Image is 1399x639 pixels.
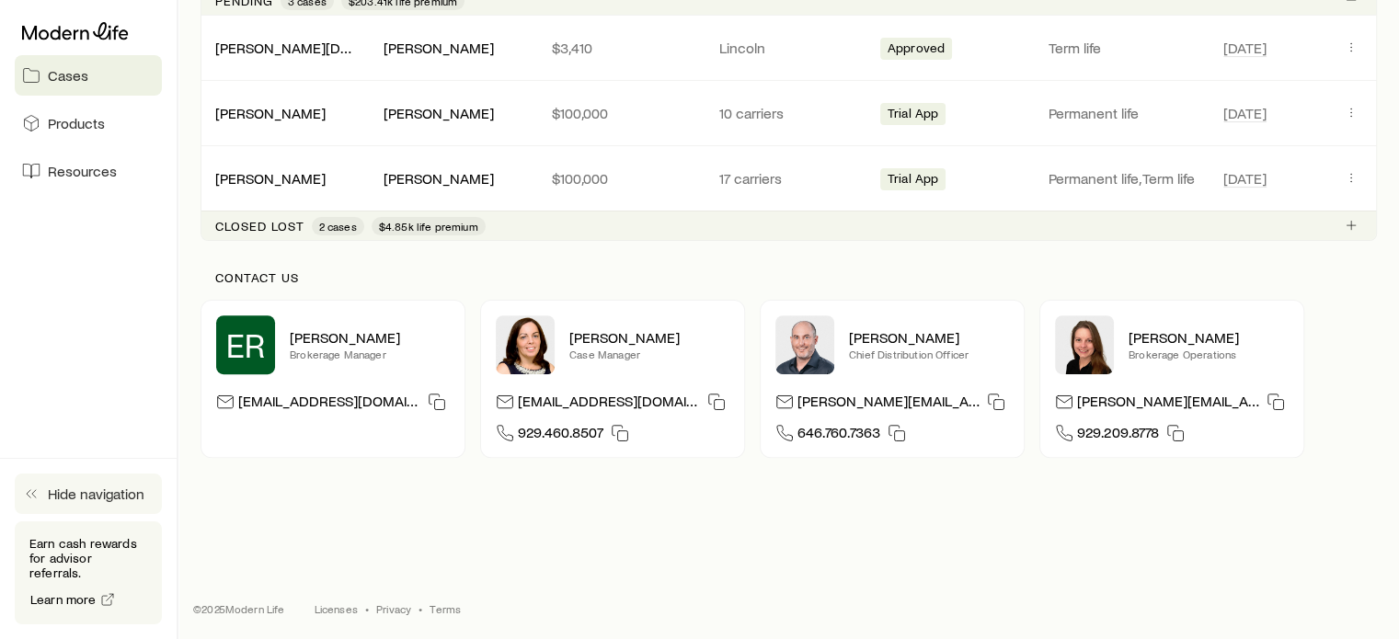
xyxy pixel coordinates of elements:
p: © 2025 Modern Life [193,601,285,616]
p: Permanent life, Term life [1049,169,1202,188]
span: Hide navigation [48,485,144,503]
a: [PERSON_NAME][DEMOGRAPHIC_DATA] [215,39,476,56]
p: [PERSON_NAME] [290,328,450,347]
p: [EMAIL_ADDRESS][DOMAIN_NAME] [238,392,420,416]
span: $4.85k life premium [379,219,478,234]
div: [PERSON_NAME] [384,39,494,58]
p: [PERSON_NAME] [569,328,729,347]
p: Contact us [215,270,1362,285]
div: [PERSON_NAME][DEMOGRAPHIC_DATA] [215,39,354,58]
img: Dan Pierson [775,315,834,374]
p: [PERSON_NAME] [849,328,1009,347]
a: Products [15,103,162,143]
span: Trial App [888,171,938,190]
a: Cases [15,55,162,96]
img: Heather McKee [496,315,555,374]
p: Chief Distribution Officer [849,347,1009,361]
div: [PERSON_NAME] [384,169,494,188]
div: [PERSON_NAME] [215,104,326,123]
span: [DATE] [1223,169,1267,188]
a: Resources [15,151,162,191]
p: Earn cash rewards for advisor referrals. [29,536,147,580]
p: Brokerage Manager [290,347,450,361]
span: 929.209.8778 [1077,423,1159,448]
span: • [419,601,422,616]
p: Permanent life [1049,104,1202,122]
span: Learn more [30,593,97,606]
p: Case Manager [569,347,729,361]
p: $100,000 [551,169,690,188]
p: 17 carriers [719,169,858,188]
p: Brokerage Operations [1129,347,1289,361]
span: • [365,601,369,616]
a: Licenses [315,601,358,616]
span: Products [48,114,105,132]
span: [DATE] [1223,39,1267,57]
div: [PERSON_NAME] [384,104,494,123]
a: Terms [430,601,461,616]
p: [PERSON_NAME][EMAIL_ADDRESS][DOMAIN_NAME] [1077,392,1259,416]
a: [PERSON_NAME] [215,104,326,121]
p: Lincoln [719,39,858,57]
img: Ellen Wall [1055,315,1114,374]
span: ER [226,326,265,363]
span: [DATE] [1223,104,1267,122]
a: [PERSON_NAME] [215,169,326,187]
p: [EMAIL_ADDRESS][DOMAIN_NAME] [518,392,700,416]
p: 10 carriers [719,104,858,122]
span: 929.460.8507 [518,423,603,448]
button: Hide navigation [15,474,162,514]
span: Approved [888,40,945,60]
p: [PERSON_NAME][EMAIL_ADDRESS][DOMAIN_NAME] [797,392,980,416]
p: [PERSON_NAME] [1129,328,1289,347]
p: Term life [1049,39,1202,57]
a: Privacy [376,601,411,616]
div: Earn cash rewards for advisor referrals.Learn more [15,521,162,624]
p: $3,410 [551,39,690,57]
span: Trial App [888,106,938,125]
div: [PERSON_NAME] [215,169,326,188]
span: Cases [48,66,88,85]
p: $100,000 [551,104,690,122]
span: Resources [48,162,117,180]
span: 646.760.7363 [797,423,880,448]
p: Closed lost [215,219,304,234]
span: 2 cases [319,219,357,234]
